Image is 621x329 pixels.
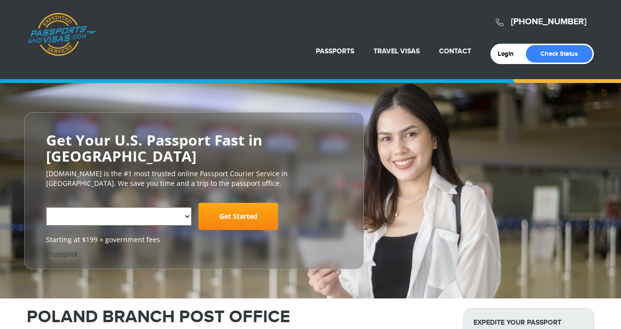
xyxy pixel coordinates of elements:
a: Travel Visas [374,47,420,55]
a: [PHONE_NUMBER] [511,16,587,27]
a: Get Started [198,203,278,230]
a: Login [498,50,521,58]
span: Starting at $199 + government fees [46,235,342,245]
h1: POLAND BRANCH POST OFFICE [27,308,449,326]
a: Check Status [526,45,592,63]
h2: Get Your U.S. Passport Fast in [GEOGRAPHIC_DATA] [46,132,342,164]
a: Passports [316,47,354,55]
a: Trustpilot [46,249,78,259]
a: Passports & [DOMAIN_NAME] [27,13,96,56]
a: Contact [439,47,471,55]
p: [DOMAIN_NAME] is the #1 most trusted online Passport Courier Service in [GEOGRAPHIC_DATA]. We sav... [46,169,342,188]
